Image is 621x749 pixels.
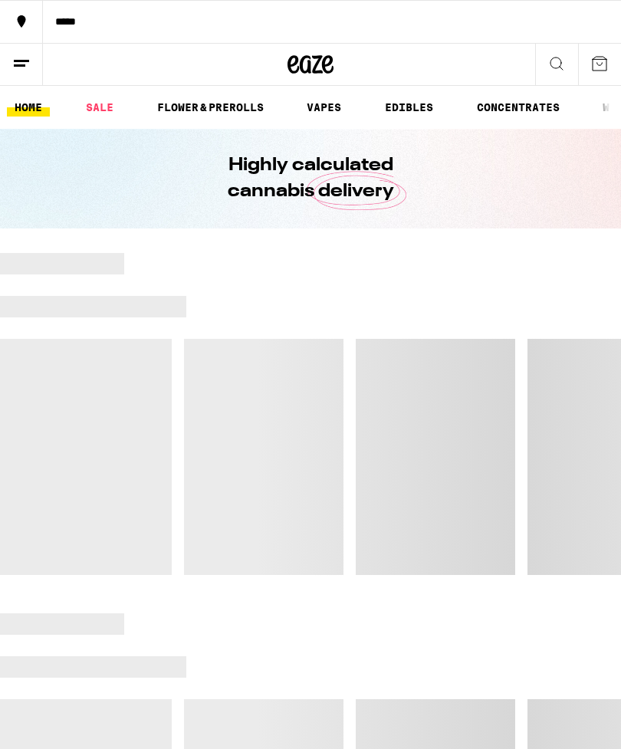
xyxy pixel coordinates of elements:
a: HOME [7,98,50,117]
h1: Highly calculated cannabis delivery [184,153,437,205]
a: VAPES [299,98,349,117]
a: SALE [78,98,121,117]
a: EDIBLES [377,98,441,117]
a: CONCENTRATES [469,98,567,117]
a: FLOWER & PREROLLS [149,98,271,117]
